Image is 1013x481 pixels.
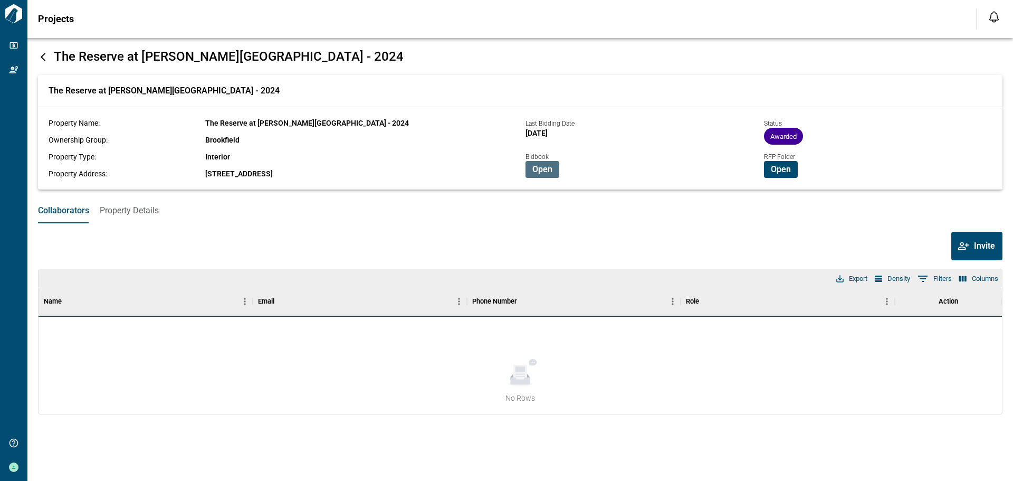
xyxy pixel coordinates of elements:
[205,119,409,127] span: The Reserve at [PERSON_NAME][GEOGRAPHIC_DATA] - 2024
[27,198,1013,223] div: base tabs
[49,136,108,144] span: Ownership Group:
[764,161,798,178] button: Open
[665,294,681,309] button: Menu
[764,164,798,174] a: Open
[939,287,958,316] div: Action
[834,272,870,286] button: Export
[472,287,517,316] div: Phone Number
[49,153,96,161] span: Property Type:
[253,287,467,316] div: Email
[525,164,559,174] a: Open
[205,169,273,178] span: [STREET_ADDRESS]
[771,164,791,175] span: Open
[764,153,795,161] span: RFP Folder
[525,129,548,137] span: [DATE]
[681,287,895,316] div: Role
[49,86,280,96] span: The Reserve at [PERSON_NAME][GEOGRAPHIC_DATA] - 2024
[974,241,995,251] span: Invite
[49,119,100,127] span: Property Name:
[525,161,559,178] button: Open
[205,136,240,144] span: Brookfield
[872,272,913,286] button: Density
[38,14,74,24] span: Projects
[764,120,782,127] span: Status
[699,294,714,309] button: Sort
[49,169,107,178] span: Property Address:
[986,8,1002,25] button: Open notification feed
[39,287,253,316] div: Name
[62,294,77,309] button: Sort
[467,287,681,316] div: Phone Number
[451,294,467,309] button: Menu
[258,287,274,316] div: Email
[100,205,159,216] span: Property Details
[517,294,532,309] button: Sort
[879,294,895,309] button: Menu
[951,232,1002,260] button: Invite
[274,294,289,309] button: Sort
[54,49,404,64] span: The Reserve at [PERSON_NAME][GEOGRAPHIC_DATA] - 2024
[895,287,1002,316] div: Action
[525,120,575,127] span: Last Bidding Date
[686,287,699,316] div: Role
[915,270,954,287] button: Show filters
[505,393,535,403] span: No Rows
[957,272,1001,286] button: Select columns
[237,294,253,309] button: Menu
[525,153,549,161] span: Bidbook
[38,205,89,216] span: Collaborators
[44,287,62,316] div: Name
[532,164,552,175] span: Open
[205,153,230,161] span: Interior
[764,133,803,140] span: Awarded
